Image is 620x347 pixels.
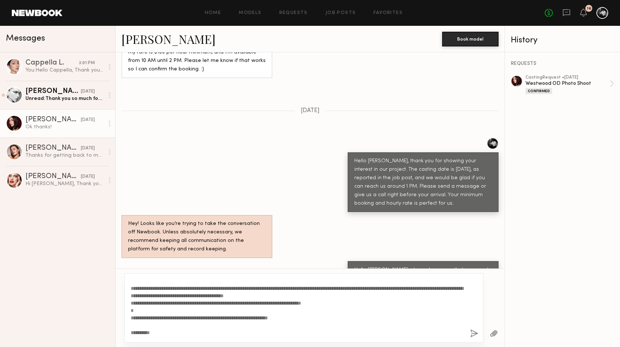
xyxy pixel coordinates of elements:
[25,116,81,124] div: [PERSON_NAME]
[25,152,104,159] div: Thanks for getting back to me! Sounds great. Please let me know xx
[79,60,95,67] div: 3:01 PM
[526,75,614,94] a: castingRequest •[DATE]Westwood OD Photo ShootConfirmed
[25,173,81,180] div: [PERSON_NAME]
[511,36,614,45] div: History
[354,266,492,291] div: Hello [PERSON_NAME], please be aware that you need to accept our casting invitation on Newbook be...
[25,67,104,74] div: You: Hello Cappella, Thank you for showing your interest on our project. The casting session will...
[442,32,499,46] button: Book model
[25,124,104,131] div: Ok thanks!
[587,7,591,11] div: 16
[128,31,266,74] div: Hi [PERSON_NAME], thank you for the casting request. I’m available [DATE] for a minimum booking o...
[442,35,499,42] a: Book model
[526,88,552,94] div: Confirmed
[81,117,95,124] div: [DATE]
[526,75,610,80] div: casting Request • [DATE]
[325,11,356,15] a: Job Posts
[526,80,610,87] div: Westwood OD Photo Shoot
[81,173,95,180] div: [DATE]
[121,31,216,47] a: [PERSON_NAME]
[25,59,79,67] div: Cappella L.
[511,61,614,66] div: REQUESTS
[279,11,308,15] a: Requests
[81,88,95,95] div: [DATE]
[354,157,492,208] div: Hello [PERSON_NAME], thank you for showing your interest in our project. The casting date is [DAT...
[205,11,221,15] a: Home
[81,145,95,152] div: [DATE]
[25,145,81,152] div: [PERSON_NAME]
[373,11,403,15] a: Favorites
[25,180,104,187] div: Hi [PERSON_NAME], Thank you for getting back to me. I completely understand, and I’ll be back in ...
[301,108,320,114] span: [DATE]
[6,34,45,43] span: Messages
[25,88,81,95] div: [PERSON_NAME]
[239,11,261,15] a: Models
[128,220,266,254] div: Hey! Looks like you’re trying to take the conversation off Newbook. Unless absolutely necessary, ...
[25,95,104,102] div: Unread: Thank you so much for inviting me to the casting call! Unfortunately I will now be in [GE...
